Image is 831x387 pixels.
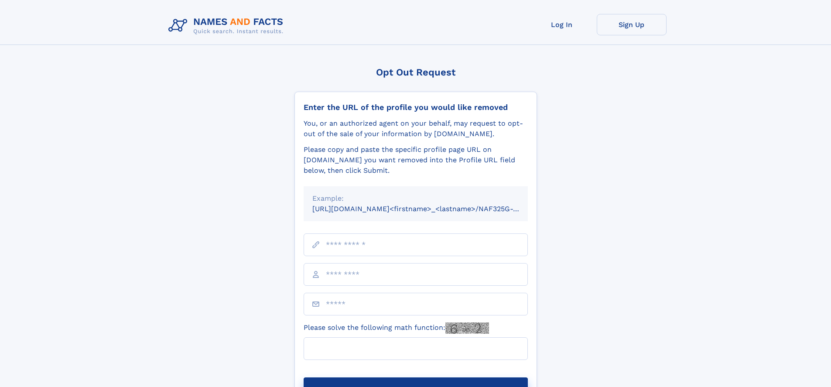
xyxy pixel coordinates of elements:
[304,322,489,334] label: Please solve the following math function:
[304,118,528,139] div: You, or an authorized agent on your behalf, may request to opt-out of the sale of your informatio...
[294,67,537,78] div: Opt Out Request
[304,144,528,176] div: Please copy and paste the specific profile page URL on [DOMAIN_NAME] you want removed into the Pr...
[312,193,519,204] div: Example:
[304,103,528,112] div: Enter the URL of the profile you would like removed
[165,14,291,38] img: Logo Names and Facts
[597,14,667,35] a: Sign Up
[312,205,544,213] small: [URL][DOMAIN_NAME]<firstname>_<lastname>/NAF325G-xxxxxxxx
[527,14,597,35] a: Log In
